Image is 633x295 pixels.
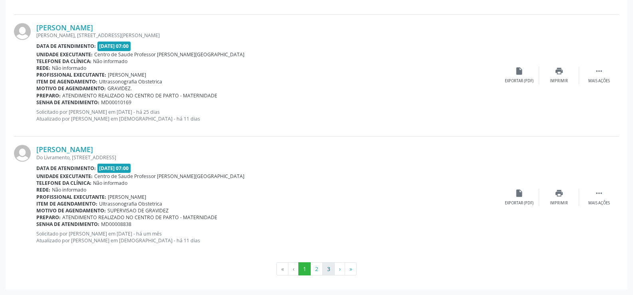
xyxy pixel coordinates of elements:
span: Não informado [93,180,127,186]
span: ATENDIMENTO REALIZADO NO CENTRO DE PARTO - MATERNIDADE [62,214,217,221]
span: Ultrassonografia Obstetrica [99,78,162,85]
div: Imprimir [550,200,568,206]
b: Rede: [36,65,50,71]
span: SUPERVISAO DE GRAVIDEZ [107,207,169,214]
span: Ultrassonografia Obstetrica [99,200,162,207]
img: img [14,23,31,40]
b: Unidade executante: [36,51,93,58]
ul: Pagination [14,262,619,276]
span: [PERSON_NAME] [108,194,146,200]
p: Solicitado por [PERSON_NAME] em [DATE] - há um mês Atualizado por [PERSON_NAME] em [DEMOGRAPHIC_D... [36,230,499,244]
b: Item de agendamento: [36,200,97,207]
div: Mais ações [588,200,610,206]
span: Não informado [52,65,86,71]
span: [PERSON_NAME] [108,71,146,78]
a: [PERSON_NAME] [36,145,93,154]
button: Go to page 1 [298,262,311,276]
button: Go to page 2 [310,262,323,276]
div: Exportar (PDF) [505,78,534,84]
b: Item de agendamento: [36,78,97,85]
b: Unidade executante: [36,173,93,180]
span: GRAVIDEZ. [107,85,132,92]
span: MD00010169 [101,99,131,106]
div: Do Livramento, [STREET_ADDRESS] [36,154,499,161]
i: insert_drive_file [515,189,524,198]
i: print [555,67,564,75]
b: Data de atendimento: [36,43,96,49]
span: Centro de Saude Professor [PERSON_NAME][GEOGRAPHIC_DATA] [94,173,244,180]
span: Não informado [93,58,127,65]
b: Preparo: [36,92,61,99]
div: Exportar (PDF) [505,200,534,206]
b: Data de atendimento: [36,165,96,172]
b: Profissional executante: [36,194,106,200]
img: img [14,145,31,162]
button: Go to page 3 [322,262,335,276]
span: Não informado [52,186,86,193]
a: [PERSON_NAME] [36,23,93,32]
button: Go to next page [334,262,345,276]
span: ATENDIMENTO REALIZADO NO CENTRO DE PARTO - MATERNIDADE [62,92,217,99]
button: Go to last page [345,262,357,276]
div: Imprimir [550,78,568,84]
i: insert_drive_file [515,67,524,75]
i:  [595,67,603,75]
span: [DATE] 07:00 [97,164,131,173]
b: Profissional executante: [36,71,106,78]
p: Solicitado por [PERSON_NAME] em [DATE] - há 25 dias Atualizado por [PERSON_NAME] em [DEMOGRAPHIC_... [36,109,499,122]
div: [PERSON_NAME], [STREET_ADDRESS][PERSON_NAME] [36,32,499,39]
i: print [555,189,564,198]
b: Preparo: [36,214,61,221]
span: [DATE] 07:00 [97,42,131,51]
span: Centro de Saude Professor [PERSON_NAME][GEOGRAPHIC_DATA] [94,51,244,58]
b: Rede: [36,186,50,193]
b: Motivo de agendamento: [36,207,106,214]
div: Mais ações [588,78,610,84]
span: MD00008838 [101,221,131,228]
b: Telefone da clínica: [36,58,91,65]
b: Telefone da clínica: [36,180,91,186]
b: Senha de atendimento: [36,99,99,106]
b: Senha de atendimento: [36,221,99,228]
i:  [595,189,603,198]
b: Motivo de agendamento: [36,85,106,92]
